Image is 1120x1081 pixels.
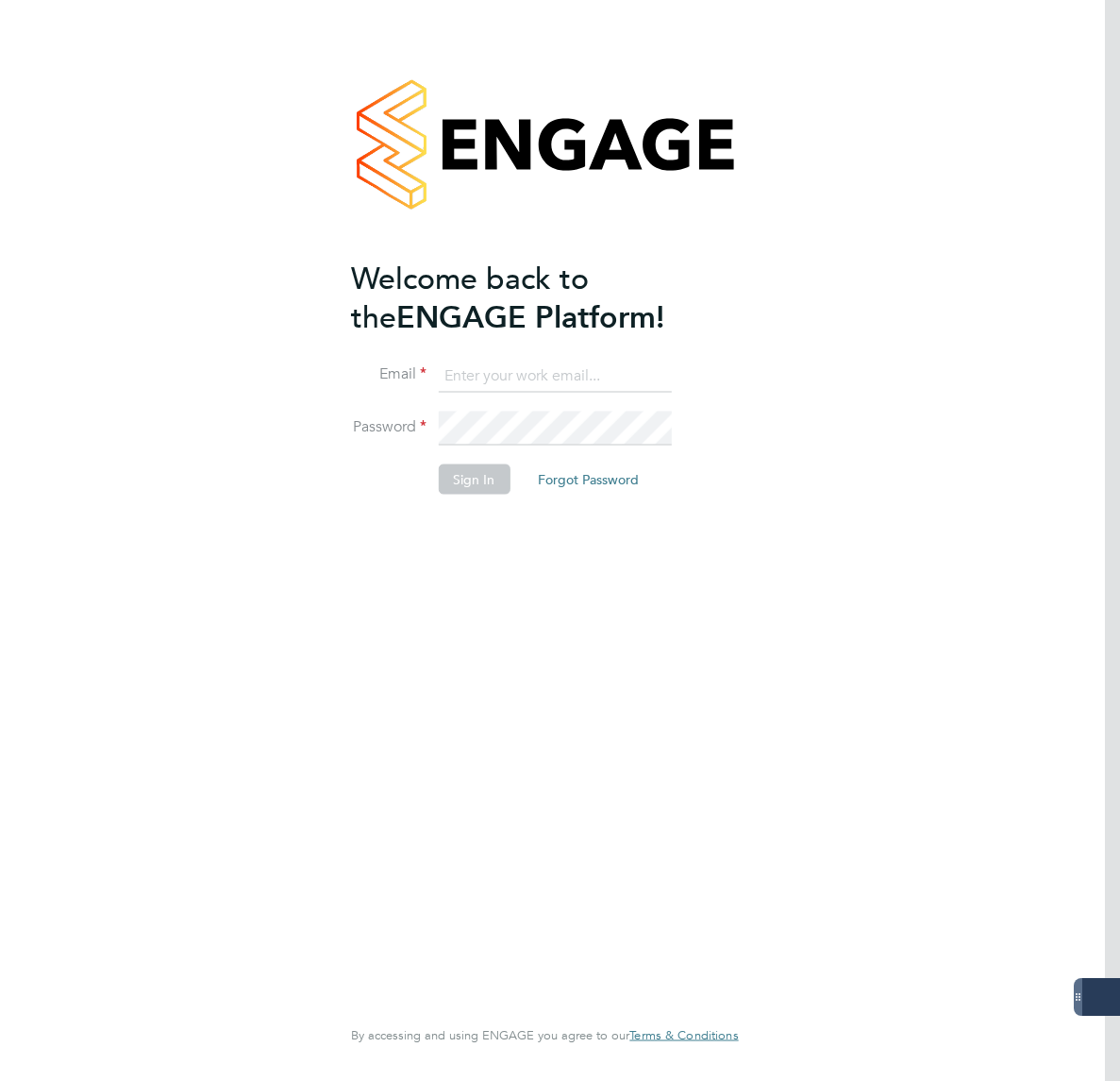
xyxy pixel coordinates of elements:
[629,1027,738,1043] span: Terms & Conditions
[351,1027,738,1043] span: By accessing and using ENGAGE you agree to our
[351,260,589,335] span: Welcome back to the
[523,464,654,495] button: Forgot Password
[438,359,671,393] input: Enter your work email...
[438,464,510,495] button: Sign In
[351,364,426,384] label: Email
[642,364,664,387] keeper-lock: Open Keeper Popup
[351,417,426,437] label: Password
[629,1028,738,1043] a: Terms & Conditions
[351,259,719,336] h2: ENGAGE Platform!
